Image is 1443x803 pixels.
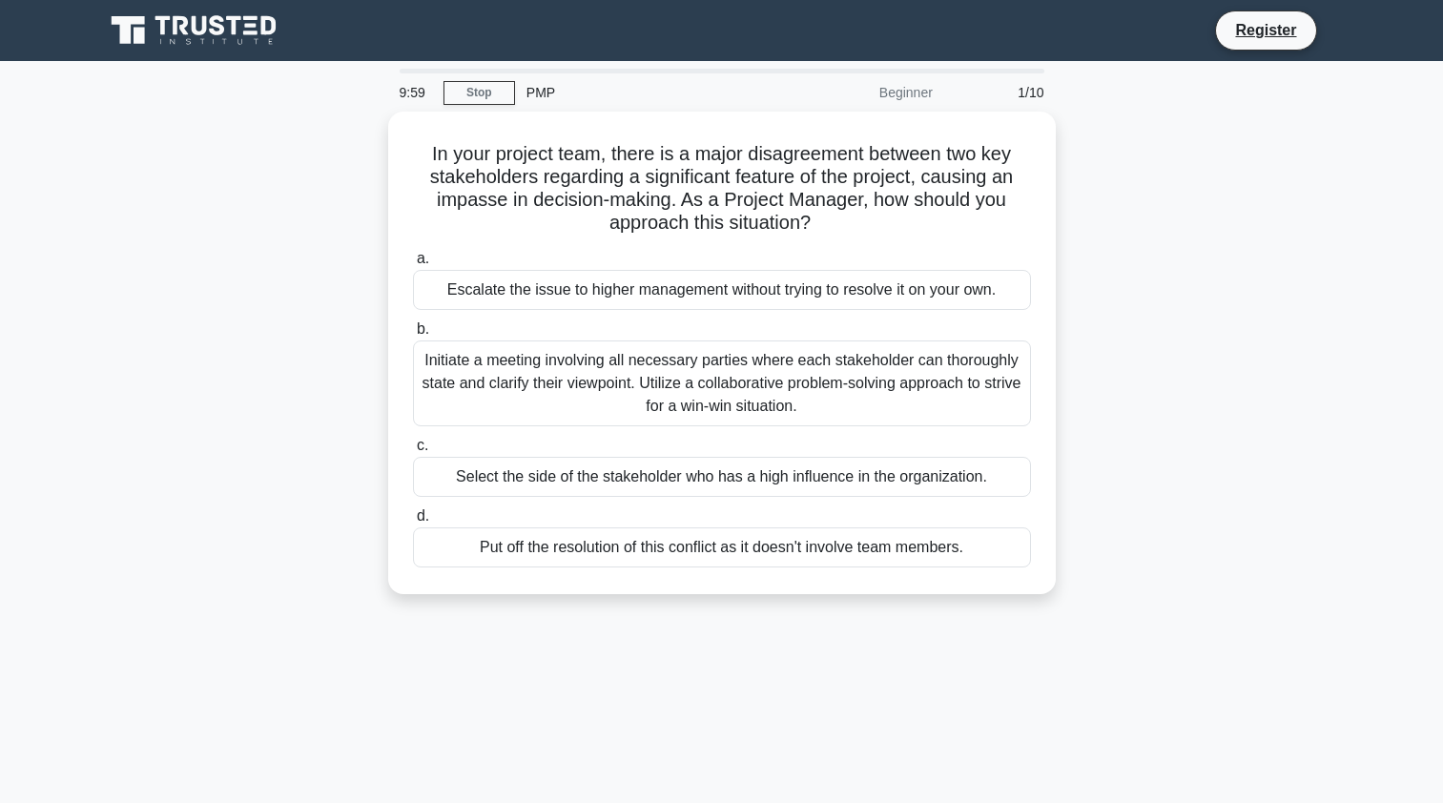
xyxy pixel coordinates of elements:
a: Register [1224,18,1308,42]
div: 1/10 [944,73,1056,112]
div: Select the side of the stakeholder who has a high influence in the organization. [413,457,1031,497]
span: d. [417,507,429,524]
span: c. [417,437,428,453]
a: Stop [443,81,515,105]
span: b. [417,320,429,337]
div: 9:59 [388,73,443,112]
h5: In your project team, there is a major disagreement between two key stakeholders regarding a sign... [411,142,1033,236]
div: Beginner [777,73,944,112]
div: Escalate the issue to higher management without trying to resolve it on your own. [413,270,1031,310]
span: a. [417,250,429,266]
div: Put off the resolution of this conflict as it doesn't involve team members. [413,527,1031,567]
div: PMP [515,73,777,112]
div: Initiate a meeting involving all necessary parties where each stakeholder can thoroughly state an... [413,340,1031,426]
